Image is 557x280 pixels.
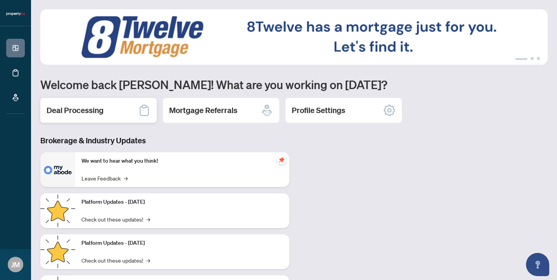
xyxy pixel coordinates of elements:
button: 2 [531,57,534,60]
img: logo [6,12,25,16]
h2: Deal Processing [47,105,104,116]
img: Platform Updates - July 21, 2025 [40,193,75,228]
h2: Profile Settings [292,105,345,116]
button: 3 [537,57,540,60]
h2: Mortgage Referrals [169,105,237,116]
span: pushpin [277,155,286,165]
span: → [146,256,150,265]
img: We want to hear what you think! [40,152,75,187]
p: Platform Updates - [DATE] [81,239,283,247]
h1: Welcome back [PERSON_NAME]! What are you working on [DATE]? [40,77,548,92]
span: JM [11,259,20,270]
p: Platform Updates - [DATE] [81,198,283,206]
p: We want to hear what you think! [81,157,283,165]
h3: Brokerage & Industry Updates [40,135,289,146]
a: Leave Feedback→ [81,174,128,182]
a: Check out these updates!→ [81,215,150,223]
span: → [146,215,150,223]
span: → [124,174,128,182]
img: Platform Updates - July 8, 2025 [40,234,75,269]
a: Check out these updates!→ [81,256,150,265]
button: 1 [515,57,528,60]
img: Slide 0 [40,9,548,65]
button: Open asap [526,253,549,276]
